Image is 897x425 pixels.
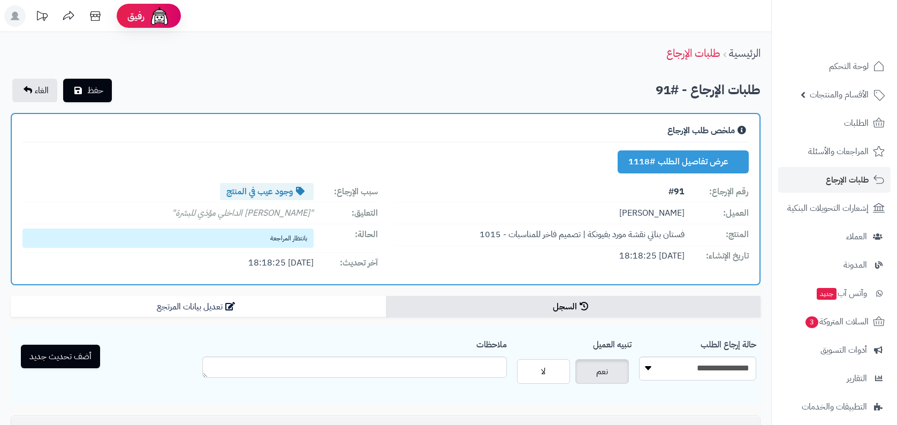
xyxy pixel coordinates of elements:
a: طلبات الإرجاع [666,45,720,61]
a: تحديثات المنصة [28,5,55,29]
span: "[PERSON_NAME] الداخلي مؤذي للبشرة" [22,207,314,219]
span: المراجعات والأسئلة [808,144,869,159]
span: المنتج: [685,229,749,241]
a: وآتس آبجديد [778,280,891,306]
span: بانتظار المراجعة [22,229,314,248]
button: أضف تحديث جديد [21,345,100,368]
span: 3 [805,316,819,329]
span: [DATE] 18:18:25 [394,250,685,262]
a: الرئيسية [729,45,761,61]
a: تعديل بيانات المرتجع [11,296,386,317]
span: الحالة: [314,229,378,248]
b: #91 [668,185,685,198]
span: التعليق: [314,207,378,219]
span: لوحة التحكم [829,59,869,74]
button: حفظ [63,79,112,102]
span: المدونة [843,257,867,272]
span: نعم [596,365,608,378]
div: ملخص طلب الإرجاع [22,125,749,143]
span: آخر تحديث: [314,257,378,269]
a: الطلبات [778,110,891,136]
span: العملاء [846,229,867,244]
span: الأقسام والمنتجات [810,87,869,102]
a: طلبات الإرجاع [778,167,891,193]
label: تنبيه العميل [593,334,632,351]
span: وآتس آب [816,286,867,301]
label: ملاحظات [476,334,507,351]
a: لوحة التحكم [778,54,891,79]
a: إشعارات التحويلات البنكية [778,195,891,221]
a: السلات المتروكة3 [778,309,891,335]
span: التطبيقات والخدمات [802,399,867,414]
a: العملاء [778,224,891,249]
h2: طلبات الإرجاع - #91 [656,79,761,101]
span: الغاء [35,84,49,97]
a: التطبيقات والخدمات [778,394,891,420]
span: رقم الإرجاع: [685,186,749,198]
span: لا [541,365,545,378]
img: logo-2.png [824,25,887,47]
span: سبب الإرجاع: [314,186,378,198]
span: الطلبات [844,116,869,131]
a: عرض تفاصيل الطلب #1118 [618,150,749,173]
span: فستان بناتي نقشة مورد بفيونكة | تصميم فاخر للمناسبات - 1015 [394,229,685,241]
a: المراجعات والأسئلة [778,139,891,164]
a: المدونة [778,252,891,278]
a: الغاء [12,79,57,102]
a: السجل [386,296,761,317]
span: السلات المتروكة [804,314,869,329]
span: حفظ [87,84,103,97]
img: ai-face.png [149,5,170,27]
span: جديد [817,288,837,300]
span: [DATE] 18:18:25 [22,257,314,269]
span: [PERSON_NAME] [394,207,685,219]
span: العميل: [685,207,749,219]
span: رفيق [127,10,145,22]
span: وجود عيب في المنتج [220,183,314,200]
a: التقارير [778,366,891,391]
span: التقارير [847,371,867,386]
label: حالة إرجاع الطلب [701,334,756,351]
span: إشعارات التحويلات البنكية [787,201,869,216]
span: تاريخ الإنشاء: [685,250,749,262]
span: طلبات الإرجاع [826,172,869,187]
a: أدوات التسويق [778,337,891,363]
span: أدوات التسويق [820,343,867,358]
